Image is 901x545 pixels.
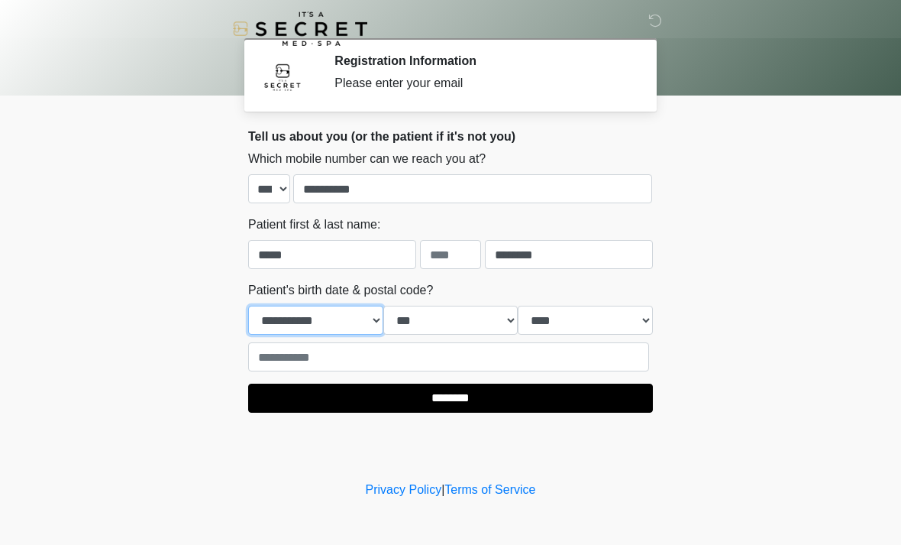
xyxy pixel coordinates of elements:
div: Please enter your email [334,74,630,92]
a: Privacy Policy [366,483,442,496]
label: Patient's birth date & postal code? [248,281,433,300]
h2: Registration Information [334,54,630,68]
img: It's A Secret Med Spa Logo [233,11,367,46]
h2: Tell us about you (or the patient if it's not you) [248,129,653,144]
img: Agent Avatar [260,54,305,99]
label: Which mobile number can we reach you at? [248,150,486,168]
a: Terms of Service [444,483,535,496]
a: | [441,483,444,496]
label: Patient first & last name: [248,216,380,234]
